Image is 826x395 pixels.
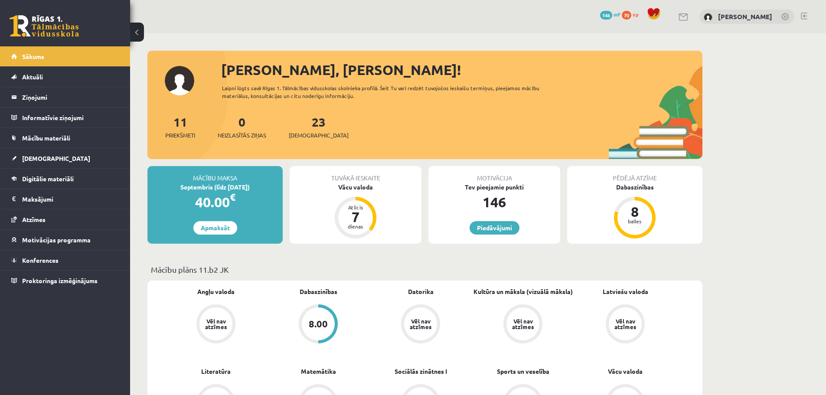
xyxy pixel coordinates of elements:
[22,52,44,60] span: Sākums
[470,221,519,235] a: Piedāvājumi
[603,287,648,296] a: Latviešu valoda
[567,166,702,183] div: Pēdējā atzīme
[428,183,560,192] div: Tev pieejamie punkti
[11,87,119,107] a: Ziņojumi
[704,13,712,22] img: Markuss Orlovs
[151,264,699,275] p: Mācību plāns 11.b2 JK
[165,131,195,140] span: Priekšmeti
[22,236,91,244] span: Motivācijas programma
[567,183,702,240] a: Dabaszinības 8 balles
[22,73,43,81] span: Aktuāli
[718,12,772,21] a: [PERSON_NAME]
[22,175,74,183] span: Digitālie materiāli
[633,11,638,18] span: xp
[11,189,119,209] a: Maksājumi
[22,108,119,127] legend: Informatīvie ziņojumi
[428,192,560,212] div: 146
[600,11,620,18] a: 146 mP
[343,205,369,210] div: Atlicis
[11,271,119,291] a: Proktoringa izmēģinājums
[301,367,336,376] a: Matemātika
[11,67,119,87] a: Aktuāli
[22,189,119,209] legend: Maksājumi
[222,84,555,100] div: Laipni lūgts savā Rīgas 1. Tālmācības vidusskolas skolnieka profilā. Šeit Tu vari redzēt tuvojošo...
[11,148,119,168] a: [DEMOGRAPHIC_DATA]
[201,367,231,376] a: Literatūra
[22,154,90,162] span: [DEMOGRAPHIC_DATA]
[497,367,549,376] a: Sports un veselība
[22,87,119,107] legend: Ziņojumi
[613,318,637,330] div: Vēl nav atzīmes
[165,304,267,345] a: Vēl nav atzīmes
[11,169,119,189] a: Digitālie materiāli
[567,183,702,192] div: Dabaszinības
[395,367,447,376] a: Sociālās zinātnes I
[165,114,195,140] a: 11Priekšmeti
[218,114,266,140] a: 0Neizlasītās ziņas
[290,183,421,240] a: Vācu valoda Atlicis 7 dienas
[290,166,421,183] div: Tuvākā ieskaite
[22,215,46,223] span: Atzīmes
[221,59,702,80] div: [PERSON_NAME], [PERSON_NAME]!
[289,114,349,140] a: 23[DEMOGRAPHIC_DATA]
[309,319,328,329] div: 8.00
[622,205,648,219] div: 8
[10,15,79,37] a: Rīgas 1. Tālmācības vidusskola
[22,277,98,284] span: Proktoringa izmēģinājums
[574,304,676,345] a: Vēl nav atzīmes
[600,11,612,20] span: 146
[472,304,574,345] a: Vēl nav atzīmes
[622,11,631,20] span: 70
[11,230,119,250] a: Motivācijas programma
[290,183,421,192] div: Vācu valoda
[289,131,349,140] span: [DEMOGRAPHIC_DATA]
[369,304,472,345] a: Vēl nav atzīmes
[230,191,235,203] span: €
[22,256,59,264] span: Konferences
[204,318,228,330] div: Vēl nav atzīmes
[473,287,573,296] a: Kultūra un māksla (vizuālā māksla)
[11,209,119,229] a: Atzīmes
[193,221,237,235] a: Apmaksāt
[343,210,369,224] div: 7
[11,108,119,127] a: Informatīvie ziņojumi
[608,367,643,376] a: Vācu valoda
[511,318,535,330] div: Vēl nav atzīmes
[218,131,266,140] span: Neizlasītās ziņas
[622,11,643,18] a: 70 xp
[147,192,283,212] div: 40.00
[267,304,369,345] a: 8.00
[11,250,119,270] a: Konferences
[614,11,620,18] span: mP
[408,287,434,296] a: Datorika
[300,287,337,296] a: Dabaszinības
[11,46,119,66] a: Sākums
[22,134,70,142] span: Mācību materiāli
[622,219,648,224] div: balles
[147,183,283,192] div: Septembris (līdz [DATE])
[428,166,560,183] div: Motivācija
[11,128,119,148] a: Mācību materiāli
[343,224,369,229] div: dienas
[147,166,283,183] div: Mācību maksa
[197,287,235,296] a: Angļu valoda
[408,318,433,330] div: Vēl nav atzīmes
